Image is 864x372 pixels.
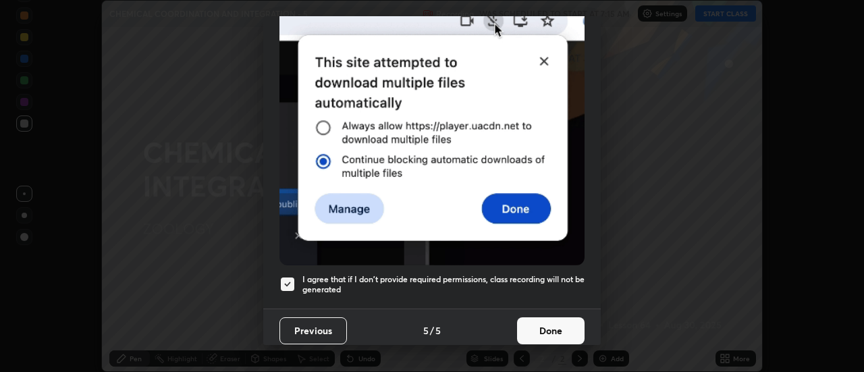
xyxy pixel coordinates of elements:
h4: 5 [423,323,429,338]
button: Done [517,317,585,344]
h4: 5 [435,323,441,338]
h5: I agree that if I don't provide required permissions, class recording will not be generated [302,274,585,295]
button: Previous [279,317,347,344]
h4: / [430,323,434,338]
